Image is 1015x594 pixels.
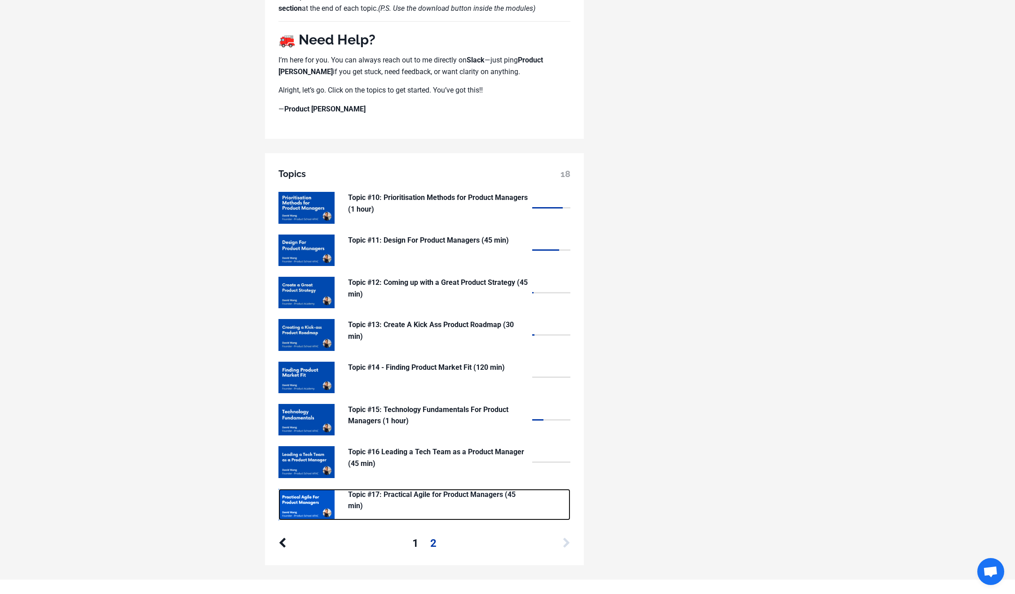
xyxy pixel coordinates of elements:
[348,362,528,373] p: Topic #14 - Finding Product Market Fit (120 min)
[977,558,1004,585] a: Open chat
[278,192,335,223] img: MDtVofHpQmSQxwJNxF7d_Prioritisation_Methods_for_Product_Managers.png
[278,446,335,478] img: YBtMx8NVRwOqqF9HZ6LC_Leading_a_Tech_Team_as_a_PM.png
[278,319,335,350] img: meQey3CSYu4DpIr9MrYO_ohMZnEwySbyl63FRU88M_PM_Fundamentals_Course_Covers_8.jpeg
[348,489,528,512] p: Topic #17: Practical Agile for Product Managers (45 min)
[278,84,570,96] p: Alright, let’s go. Click on the topics to get started. You’ve got this!!
[348,192,528,215] p: Topic #10: Prioritisation Methods for Product Managers (1 hour)
[467,56,485,64] b: Slack
[278,54,570,77] p: I’m here for you. You can always reach out to me directly on —just ping if you get stuck, need fe...
[284,105,366,113] b: Product [PERSON_NAME]
[348,319,528,342] p: Topic #13: Create A Kick Ass Product Roadmap (30 min)
[278,167,570,181] h5: Topics
[278,192,570,223] a: Topic #10: Prioritisation Methods for Product Managers (1 hour)
[278,319,570,350] a: Topic #13: Create A Kick Ass Product Roadmap (30 min)
[278,362,570,393] a: Topic #14 - Finding Product Market Fit (120 min)
[278,489,570,520] a: Topic #17: Practical Agile for Product Managers (45 min)
[278,235,335,266] img: V9ntlDPoRjWSHpotr0tk_PM_Fundamentals_Course_Covers_3.png
[348,404,528,427] p: Topic #15: Technology Fundamentals For Product Managers (1 hour)
[278,404,335,435] img: g8Uns3jQuILjF7gnQpTw_12.png
[278,404,570,435] a: Topic #15: Technology Fundamentals For Product Managers (1 hour)
[278,489,335,520] img: rwlkQtf0Tz61vIYA8r8K_Practical_Agile_for_Product_Managers.png
[278,277,335,308] img: B4aMVv0lRcyGlARsqiJ8_rtpHO7oQGGAoKNr0ksYg_15.jpeg
[278,362,335,393] img: lCEDwxxZSbiPhHlSGQtV_PM_Fundamentals_Course_Covers_19.png
[278,31,375,48] b: 🚒 Need Help?
[278,56,543,76] b: Product [PERSON_NAME]
[348,235,528,246] p: Topic #11: Design For Product Managers (45 min)
[430,535,437,552] a: 2
[560,167,570,181] span: 18
[278,277,570,308] a: Topic #12: Coming up with a Great Product Strategy (45 min)
[278,446,570,478] a: Topic #16 Leading a Tech Team as a Product Manager (45 min)
[348,446,528,469] p: Topic #16 Leading a Tech Team as a Product Manager (45 min)
[348,277,528,300] p: Topic #12: Coming up with a Great Product Strategy (45 min)
[378,4,535,13] i: (P.S. Use the download button inside the modules)
[278,235,570,266] a: Topic #11: Design For Product Managers (45 min)
[412,535,419,552] a: 1
[278,105,284,113] span: —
